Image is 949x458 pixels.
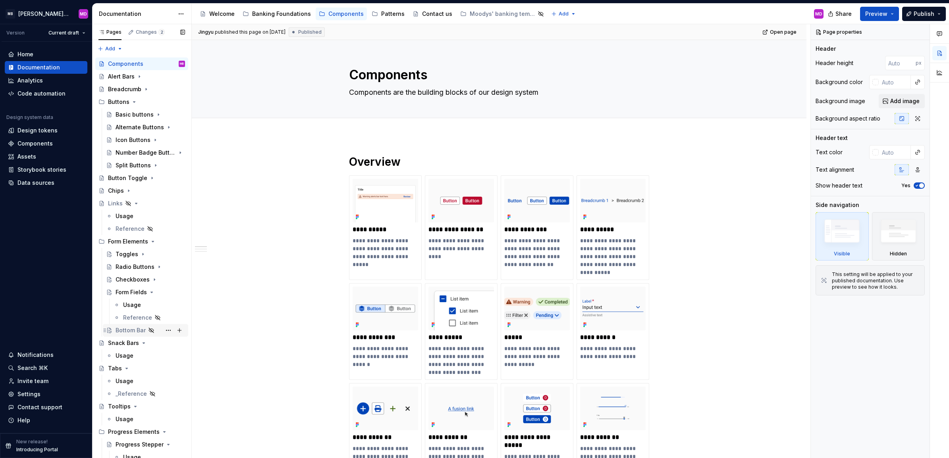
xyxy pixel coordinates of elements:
[80,11,87,17] div: MD
[103,248,188,261] a: Toggles
[580,179,646,222] img: 2c21d169-77ab-4dae-a55f-080479d7513e.png
[116,377,133,385] div: Usage
[116,288,147,296] div: Form Fields
[108,339,139,347] div: Snack Bars
[5,61,87,74] a: Documentation
[108,428,160,436] div: Progress Elements
[180,60,184,68] div: MD
[116,352,133,360] div: Usage
[5,349,87,361] button: Notifications
[17,140,53,148] div: Components
[353,387,418,430] img: 42d6eb9f-1fc1-4600-9139-1c83cbdb7cd7.png
[549,8,579,19] button: Add
[103,413,188,425] a: Usage
[580,287,646,330] img: bd06012b-caab-44f1-ad5b-7188172c8962.png
[95,172,188,184] a: Button Toggle
[99,10,174,18] div: Documentation
[103,134,188,146] a: Icon Buttons
[816,212,869,261] div: Visible
[103,261,188,273] a: Radio Buttons
[6,9,15,19] div: MB
[116,441,164,448] div: Progress Stepper
[17,351,54,359] div: Notifications
[902,7,946,21] button: Publish
[422,10,452,18] div: Contact us
[17,90,66,98] div: Code automation
[17,364,48,372] div: Search ⌘K
[108,73,135,80] div: Alert Bars
[5,401,87,414] button: Contact support
[816,182,862,190] div: Show header text
[816,78,863,86] div: Background color
[879,145,911,159] input: Auto
[504,179,570,222] img: e45311c1-eaec-4cb4-8700-fe3e85dacb47.png
[116,225,145,233] div: Reference
[197,6,547,22] div: Page tree
[197,8,238,20] a: Welcome
[17,63,60,71] div: Documentation
[504,287,570,330] img: 78da3efc-dc32-4833-ae4d-41e362b6a141.png
[95,57,188,70] a: ComponentsMD
[116,415,133,423] div: Usage
[239,8,314,20] a: Banking Foundations
[428,387,494,430] img: 6cfcfb23-655c-4721-8576-188645ea3ec8.png
[916,60,922,66] p: px
[116,136,150,144] div: Icon Buttons
[116,390,147,398] div: _Reference
[198,29,214,35] span: Jingyu
[6,114,53,121] div: Design system data
[353,287,418,330] img: 14da53bc-5924-44d7-9695-c77f9e917d95.png
[123,314,152,322] div: Reference
[770,29,797,35] span: Open page
[209,10,235,18] div: Welcome
[347,86,648,99] textarea: Components are the building blocks of our design system
[108,187,124,195] div: Chips
[457,8,547,20] a: Moodys' banking template
[409,8,455,20] a: Contact us
[5,48,87,61] a: Home
[108,60,143,68] div: Components
[116,276,150,284] div: Checkboxes
[110,311,188,324] a: Reference
[5,74,87,87] a: Analytics
[6,30,25,36] div: Version
[17,377,48,385] div: Invite team
[103,121,188,134] a: Alternate Buttons
[105,46,115,52] span: Add
[879,75,911,89] input: Auto
[428,179,494,222] img: 0b78cf79-9f40-4e63-8bfb-8b95c52c0090.png
[5,375,87,387] a: Invite team
[816,148,843,156] div: Text color
[879,94,925,108] button: Add image
[5,176,87,189] a: Data sources
[17,390,41,398] div: Settings
[816,201,859,209] div: Side navigation
[559,11,569,17] span: Add
[5,137,87,150] a: Components
[815,11,822,17] div: MD
[17,179,54,187] div: Data sources
[103,438,188,451] a: Progress Stepper
[95,96,188,108] div: Buttons
[865,10,887,18] span: Preview
[95,400,188,413] a: Tooltips
[95,337,188,349] a: Snack Bars
[816,97,865,105] div: Background image
[17,403,62,411] div: Contact support
[108,174,147,182] div: Button Toggle
[252,10,311,18] div: Banking Foundations
[816,166,854,174] div: Text alignment
[103,210,188,222] a: Usage
[98,29,122,35] div: Pages
[110,299,188,311] a: Usage
[816,134,848,142] div: Header text
[103,146,188,159] a: Number Badge Buttons
[17,153,36,161] div: Assets
[103,375,188,387] a: Usage
[824,7,857,21] button: Share
[328,10,364,18] div: Components
[116,212,133,220] div: Usage
[428,287,494,330] img: 1320327a-d03a-4f13-9b4e-8051e6ef37f9.png
[103,108,188,121] a: Basic buttons
[816,115,880,123] div: Background aspect ratio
